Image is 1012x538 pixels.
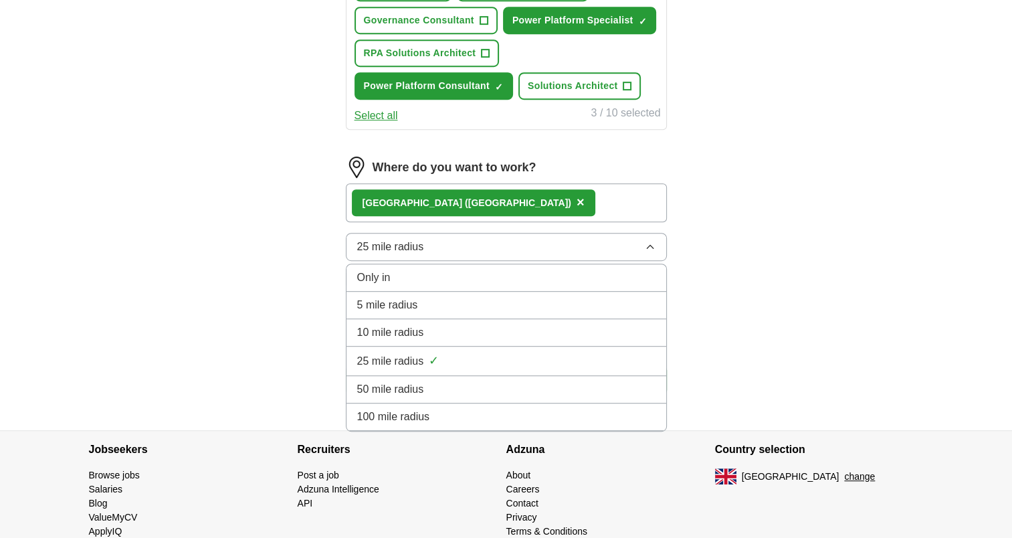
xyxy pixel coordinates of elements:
[346,233,667,261] button: 25 mile radius
[89,484,123,495] a: Salaries
[844,470,875,484] button: change
[506,484,540,495] a: Careers
[355,7,498,34] button: Governance Consultant
[364,79,490,93] span: Power Platform Consultant
[363,197,463,208] strong: [GEOGRAPHIC_DATA]
[89,526,122,537] a: ApplyIQ
[357,297,418,313] span: 5 mile radius
[528,79,617,93] span: Solutions Architect
[298,484,379,495] a: Adzuna Intelligence
[577,193,585,213] button: ×
[357,353,424,369] span: 25 mile radius
[577,195,585,209] span: ×
[355,108,398,124] button: Select all
[355,72,513,100] button: Power Platform Consultant✓
[346,157,367,178] img: location.png
[518,72,641,100] button: Solutions Architect
[298,470,339,480] a: Post a job
[89,512,138,523] a: ValueMyCV
[355,39,500,67] button: RPA Solutions Architect
[357,381,424,397] span: 50 mile radius
[742,470,839,484] span: [GEOGRAPHIC_DATA]
[465,197,571,208] span: ([GEOGRAPHIC_DATA])
[715,431,924,468] h4: Country selection
[357,239,424,255] span: 25 mile radius
[506,512,537,523] a: Privacy
[512,13,633,27] span: Power Platform Specialist
[429,352,439,370] span: ✓
[89,470,140,480] a: Browse jobs
[503,7,657,34] button: Power Platform Specialist✓
[506,470,531,480] a: About
[357,325,424,341] span: 10 mile radius
[357,270,391,286] span: Only in
[638,16,646,27] span: ✓
[298,498,313,509] a: API
[89,498,108,509] a: Blog
[364,13,474,27] span: Governance Consultant
[364,46,476,60] span: RPA Solutions Architect
[357,409,430,425] span: 100 mile radius
[506,498,538,509] a: Contact
[495,82,503,92] span: ✓
[591,105,660,124] div: 3 / 10 selected
[506,526,587,537] a: Terms & Conditions
[373,159,536,177] label: Where do you want to work?
[715,468,736,484] img: UK flag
